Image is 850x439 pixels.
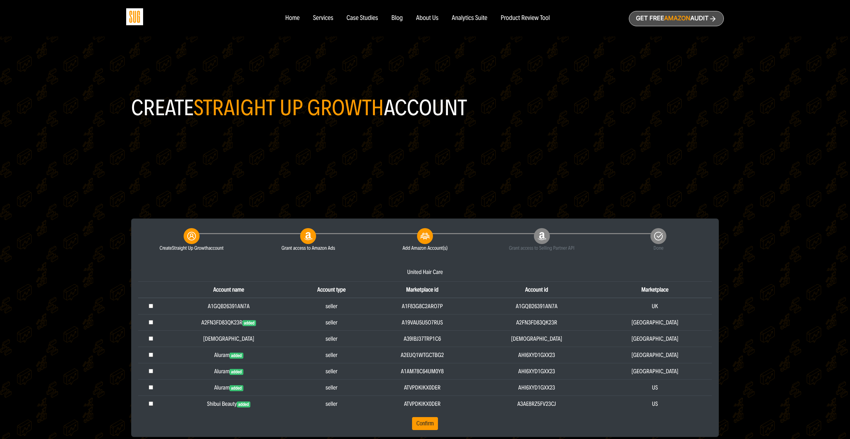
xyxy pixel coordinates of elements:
[369,330,475,347] td: A39IBJ37TRP1C6
[126,8,143,25] img: Sug
[452,15,487,22] a: Analytics Suite
[294,363,369,379] td: seller
[369,379,475,395] td: ATVPDKIKX0DER
[294,281,369,298] th: Account type
[475,363,598,379] td: AHI6XYD1GXX23
[164,281,294,298] th: Account name
[488,244,595,252] small: Grant access to Selling Partner API
[475,379,598,395] td: AHI6XYD1GXX23
[598,347,712,363] td: [GEOGRAPHIC_DATA]
[598,281,712,298] th: Marketplace
[164,314,294,330] td: A2FN3FD83QK23R
[164,298,294,314] td: A1GQB26391AN7A
[164,330,294,347] td: [DEMOGRAPHIC_DATA]
[475,347,598,363] td: AHI6XYD1GXX23
[369,281,475,298] th: Marketplace id
[138,244,245,252] small: Create account
[294,330,369,347] td: seller
[164,363,294,379] td: Aluram
[416,15,439,22] a: About Us
[598,298,712,314] td: UK
[475,281,598,298] th: Account id
[229,369,243,375] span: added
[598,363,712,379] td: [GEOGRAPHIC_DATA]
[598,379,712,395] td: US
[369,363,475,379] td: A1AM78C64UM0Y8
[138,268,712,276] div: United Hair Care
[294,314,369,330] td: seller
[294,395,369,412] td: seller
[164,395,294,412] td: Shibui Beauty
[369,314,475,330] td: A19VAU5U5O7RUS
[598,330,712,347] td: [GEOGRAPHIC_DATA]
[172,245,209,251] span: Straight Up Growth
[501,15,550,22] a: Product Review Tool
[255,244,362,252] small: Grant access to Amazon Ads
[598,314,712,330] td: [GEOGRAPHIC_DATA]
[369,347,475,363] td: A2EUQ1WTGCTBG2
[605,244,712,252] small: Done
[475,314,598,330] td: A2FN3FD83QK23R
[294,298,369,314] td: seller
[242,320,256,326] span: added
[391,15,403,22] a: Blog
[237,401,250,407] span: added
[294,347,369,363] td: seller
[369,395,475,412] td: ATVPDKIKX0DER
[229,353,243,359] span: added
[229,385,243,391] span: added
[598,395,712,412] td: US
[372,244,478,252] small: Add Amazon Account(s)
[164,347,294,363] td: Aluram
[475,298,598,314] td: A1GQB26391AN7A
[347,15,378,22] a: Case Studies
[294,379,369,395] td: seller
[412,417,438,430] button: Confirm
[164,379,294,395] td: Aluram
[475,395,598,412] td: A3AE8RZ5FV23CJ
[629,11,724,26] a: Get freeAmazonAudit
[131,98,719,118] h1: Create account
[194,95,384,121] span: Straight Up Growth
[369,298,475,314] td: A1F83G8C2ARO7P
[664,15,690,22] span: Amazon
[475,330,598,347] td: [DEMOGRAPHIC_DATA]
[285,15,299,22] a: Home
[313,15,333,22] a: Services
